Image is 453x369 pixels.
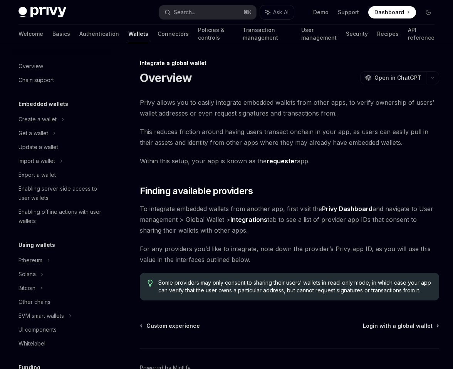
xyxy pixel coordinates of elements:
[12,59,111,73] a: Overview
[260,5,294,19] button: Ask AI
[12,205,111,228] a: Enabling offline actions with user wallets
[267,157,297,165] strong: requester
[368,6,416,18] a: Dashboard
[18,143,58,152] div: Update a wallet
[174,8,195,17] div: Search...
[408,25,435,43] a: API reference
[146,322,200,330] span: Custom experience
[360,71,426,84] button: Open in ChatGPT
[377,25,399,43] a: Recipes
[374,8,404,16] span: Dashboard
[140,126,439,148] span: This reduces friction around having users transact onchain in your app, as users can easily pull ...
[140,203,439,236] span: To integrate embedded wallets from another app, first visit the and navigate to User management >...
[12,323,111,337] a: UI components
[12,168,111,182] a: Export a wallet
[18,184,106,203] div: Enabling server-side access to user wallets
[141,322,200,330] a: Custom experience
[18,75,54,85] div: Chain support
[346,25,368,43] a: Security
[12,73,111,87] a: Chain support
[140,185,253,197] span: Finding available providers
[374,74,421,82] span: Open in ChatGPT
[140,156,439,166] span: Within this setup, your app is known as the app.
[140,97,439,119] span: Privy allows you to easily integrate embedded wallets from other apps, to verify ownership of use...
[322,205,372,213] a: Privy Dashboard
[52,25,70,43] a: Basics
[313,8,329,16] a: Demo
[18,170,56,179] div: Export a wallet
[198,25,233,43] a: Policies & controls
[18,99,68,109] h5: Embedded wallets
[148,280,153,287] svg: Tip
[140,59,439,67] div: Integrate a global wallet
[243,25,292,43] a: Transaction management
[18,62,43,71] div: Overview
[158,279,431,294] span: Some providers may only consent to sharing their users’ wallets in read-only mode, in which case ...
[18,115,57,124] div: Create a wallet
[422,6,435,18] button: Toggle dark mode
[18,240,55,250] h5: Using wallets
[18,156,55,166] div: Import a wallet
[363,322,433,330] span: Login with a global wallet
[338,8,359,16] a: Support
[140,71,192,85] h1: Overview
[301,25,337,43] a: User management
[243,9,252,15] span: ⌘ K
[18,311,64,320] div: EVM smart wallets
[230,216,267,224] a: Integrations
[12,295,111,309] a: Other chains
[18,339,45,348] div: Whitelabel
[18,283,35,293] div: Bitcoin
[159,5,256,19] button: Search...⌘K
[18,7,66,18] img: dark logo
[18,325,57,334] div: UI components
[363,322,438,330] a: Login with a global wallet
[158,25,189,43] a: Connectors
[12,140,111,154] a: Update a wallet
[79,25,119,43] a: Authentication
[12,337,111,351] a: Whitelabel
[273,8,289,16] span: Ask AI
[18,25,43,43] a: Welcome
[18,207,106,226] div: Enabling offline actions with user wallets
[18,256,42,265] div: Ethereum
[18,270,36,279] div: Solana
[18,129,48,138] div: Get a wallet
[140,243,439,265] span: For any providers you’d like to integrate, note down the provider’s Privy app ID, as you will use...
[230,216,267,223] strong: Integrations
[18,297,50,307] div: Other chains
[12,182,111,205] a: Enabling server-side access to user wallets
[128,25,148,43] a: Wallets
